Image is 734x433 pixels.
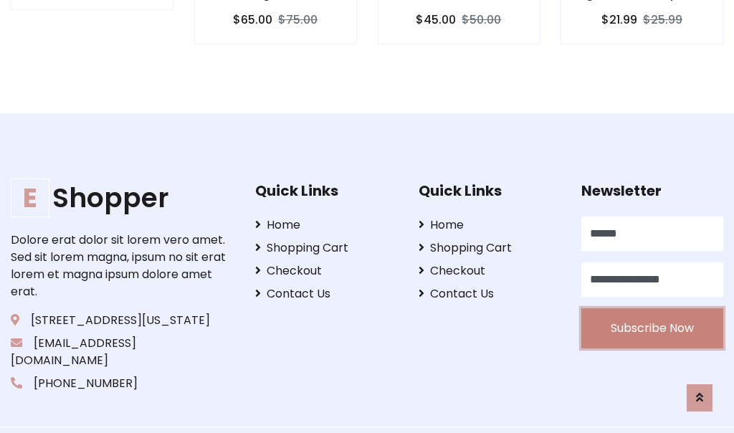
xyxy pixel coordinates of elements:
a: Contact Us [255,285,397,303]
a: EShopper [11,182,233,214]
a: Contact Us [419,285,561,303]
p: [EMAIL_ADDRESS][DOMAIN_NAME] [11,335,233,369]
button: Subscribe Now [581,308,723,348]
h5: Newsletter [581,182,723,199]
del: $75.00 [278,11,318,28]
p: [PHONE_NUMBER] [11,375,233,392]
a: Home [255,217,397,234]
h6: $65.00 [233,13,272,27]
del: $50.00 [462,11,501,28]
a: Shopping Cart [255,239,397,257]
h6: $45.00 [416,13,456,27]
a: Shopping Cart [419,239,561,257]
h5: Quick Links [419,182,561,199]
h5: Quick Links [255,182,397,199]
a: Checkout [419,262,561,280]
a: Home [419,217,561,234]
h6: $21.99 [601,13,637,27]
p: [STREET_ADDRESS][US_STATE] [11,312,233,329]
del: $25.99 [643,11,682,28]
p: Dolore erat dolor sit lorem vero amet. Sed sit lorem magna, ipsum no sit erat lorem et magna ipsu... [11,232,233,300]
h1: Shopper [11,182,233,214]
span: E [11,179,49,217]
a: Checkout [255,262,397,280]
